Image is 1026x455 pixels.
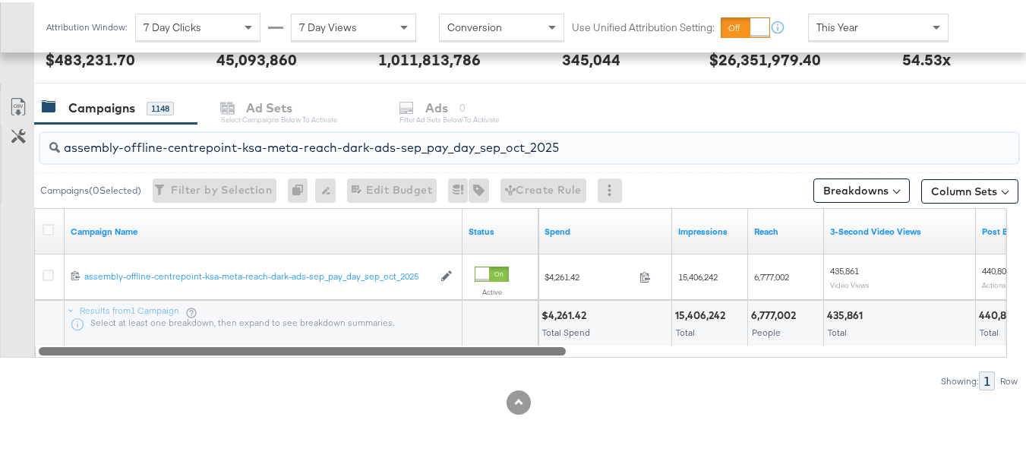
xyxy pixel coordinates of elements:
[813,176,910,201] button: Breakdowns
[542,324,590,336] span: Total Spend
[751,306,800,321] div: 6,777,002
[541,306,591,321] div: $4,261.42
[447,18,502,32] span: Conversion
[982,263,1011,274] span: 440,806
[675,306,730,321] div: 15,406,242
[46,46,135,68] div: $483,231.70
[816,18,858,32] span: This Year
[709,46,821,68] div: $26,351,979.40
[902,46,951,68] div: 54.53x
[84,268,433,281] a: assembly-offline-centrepoint-ksa-meta-reach-dark-ads-sep_pay_day_sep_oct_2025
[979,306,1024,321] div: 440,806
[999,374,1018,384] div: Row
[40,182,141,195] div: Campaigns ( 0 Selected)
[982,278,1006,287] sub: Actions
[216,46,297,68] div: 45,093,860
[678,223,742,235] a: The number of times your ad was served. On mobile apps an ad is counted as served the first time ...
[754,223,818,235] a: The number of people your ad was served to.
[71,223,456,235] a: Your campaign name.
[678,269,718,280] span: 15,406,242
[979,369,995,388] div: 1
[60,125,932,154] input: Search Campaigns by Name, ID or Objective
[676,324,695,336] span: Total
[46,20,128,30] div: Attribution Window:
[828,324,847,336] span: Total
[545,269,633,280] span: $4,261.42
[68,97,135,115] div: Campaigns
[830,223,970,235] a: The number of times your video was viewed for 3 seconds or more.
[299,18,357,32] span: 7 Day Views
[752,324,781,336] span: People
[147,100,174,113] div: 1148
[827,306,867,321] div: 435,861
[469,223,532,235] a: Shows the current state of your Ad Campaign.
[144,18,201,32] span: 7 Day Clicks
[830,278,870,287] sub: Video Views
[980,324,999,336] span: Total
[475,285,509,295] label: Active
[754,269,789,280] span: 6,777,002
[378,46,481,68] div: 1,011,813,786
[572,18,715,33] label: Use Unified Attribution Setting:
[940,374,979,384] div: Showing:
[84,268,433,280] div: assembly-offline-centrepoint-ksa-meta-reach-dark-ads-sep_pay_day_sep_oct_2025
[545,223,666,235] a: The total amount spent to date.
[562,46,620,68] div: 345,044
[830,263,859,274] span: 435,861
[288,176,315,201] div: 0
[921,177,1018,201] button: Column Sets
